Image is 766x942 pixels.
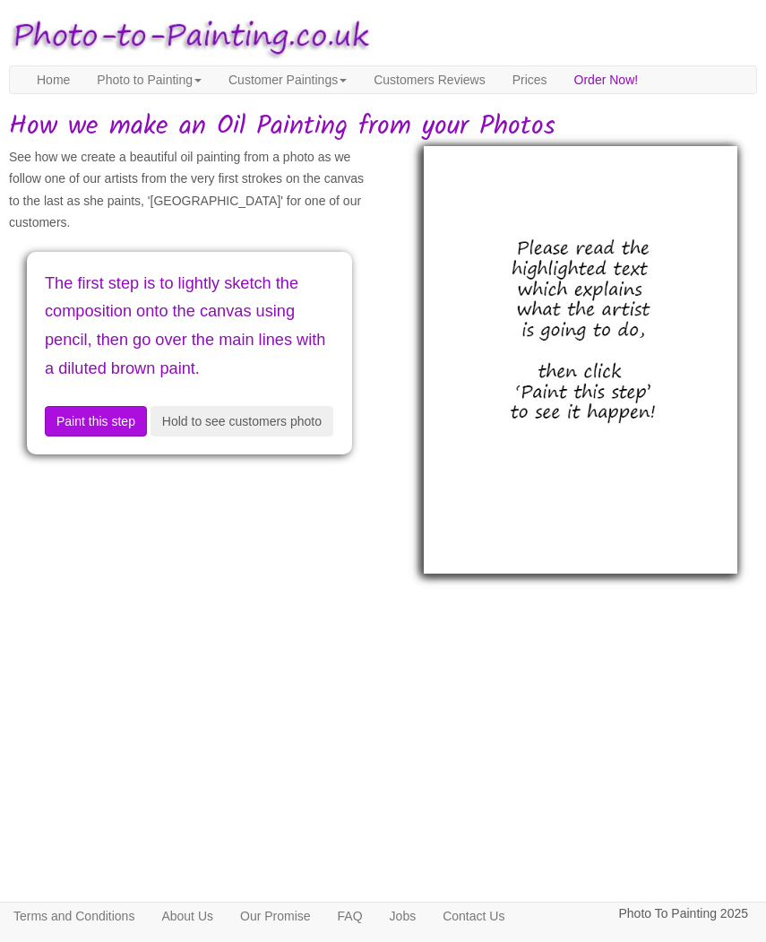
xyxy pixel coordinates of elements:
a: Photo to Painting [83,66,215,93]
a: Contact Us [429,903,518,929]
a: Our Promise [227,903,324,929]
h1: How we make an Oil Painting from your Photos [9,112,757,142]
img: A blank canvas [424,146,736,574]
a: Jobs [376,903,430,929]
a: Customer Paintings [215,66,360,93]
a: Prices [499,66,561,93]
p: Photo To Painting 2025 [618,903,748,925]
a: Home [23,66,83,93]
a: FAQ [324,903,376,929]
button: Hold to see customers photo [151,406,333,436]
button: Paint this step [45,406,147,436]
a: About Us [148,903,227,929]
a: Order Now! [561,66,652,93]
p: See how we create a beautiful oil painting from a photo as we follow one of our artists from the ... [9,146,370,234]
p: The first step is to lightly sketch the composition onto the canvas using pencil, then go over th... [45,270,334,384]
a: Customers Reviews [360,66,498,93]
